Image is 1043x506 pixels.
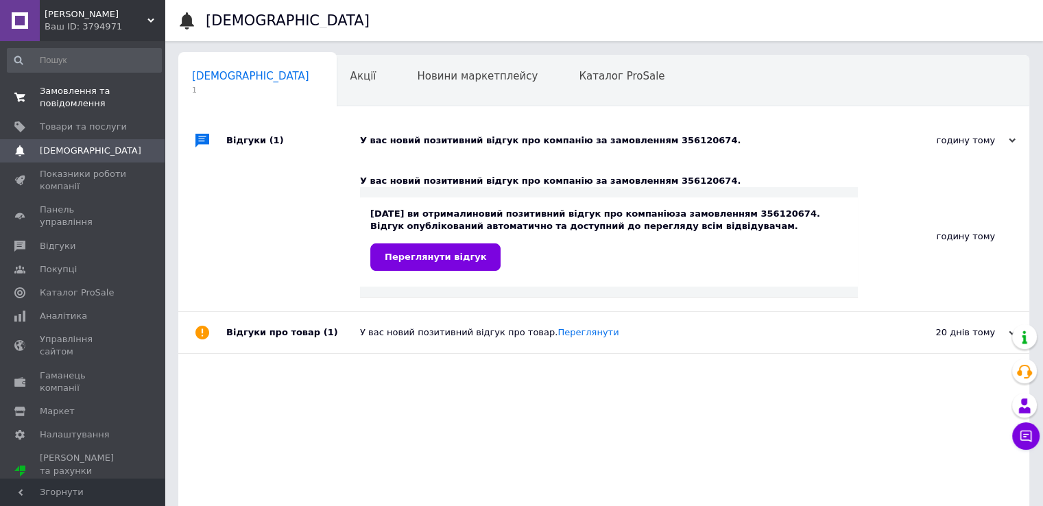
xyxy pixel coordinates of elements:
span: Відгуки [40,240,75,252]
span: Аналітика [40,310,87,322]
span: Показники роботи компанії [40,168,127,193]
span: [PERSON_NAME] та рахунки [40,452,127,490]
span: Переглянути відгук [385,252,486,262]
span: [DEMOGRAPHIC_DATA] [192,70,309,82]
span: Панель управління [40,204,127,228]
button: Чат з покупцем [1012,422,1040,450]
div: Ваш ID: 3794971 [45,21,165,33]
span: (1) [269,135,284,145]
a: Переглянути відгук [370,243,501,271]
b: новий позитивний відгук про компанію [472,208,675,219]
span: Каталог ProSale [579,70,664,82]
span: Новини маркетплейсу [417,70,538,82]
div: У вас новий позитивний відгук про товар. [360,326,878,339]
div: [DATE] ви отримали за замовленням 356120674. Відгук опублікований автоматично та доступний до пер... [370,208,848,270]
div: Відгуки про товар [226,312,360,353]
span: Гаманець компанії [40,370,127,394]
div: 20 днів тому [878,326,1016,339]
span: 1 [192,85,309,95]
span: Замовлення та повідомлення [40,85,127,110]
a: Переглянути [558,327,619,337]
span: [DEMOGRAPHIC_DATA] [40,145,141,157]
span: Маркет [40,405,75,418]
span: (1) [324,327,338,337]
span: Налаштування [40,429,110,441]
div: Prom мікс 1 000 [40,477,127,490]
input: Пошук [7,48,162,73]
h1: [DEMOGRAPHIC_DATA] [206,12,370,29]
span: Товари та послуги [40,121,127,133]
span: ФОП Марцінкевич Є.І. [45,8,147,21]
div: У вас новий позитивний відгук про компанію за замовленням 356120674. [360,134,878,147]
span: Управління сайтом [40,333,127,358]
div: годину тому [858,161,1029,311]
span: Каталог ProSale [40,287,114,299]
span: Акції [350,70,376,82]
div: Відгуки [226,120,360,161]
div: годину тому [878,134,1016,147]
span: Покупці [40,263,77,276]
div: У вас новий позитивний відгук про компанію за замовленням 356120674. [360,175,858,187]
